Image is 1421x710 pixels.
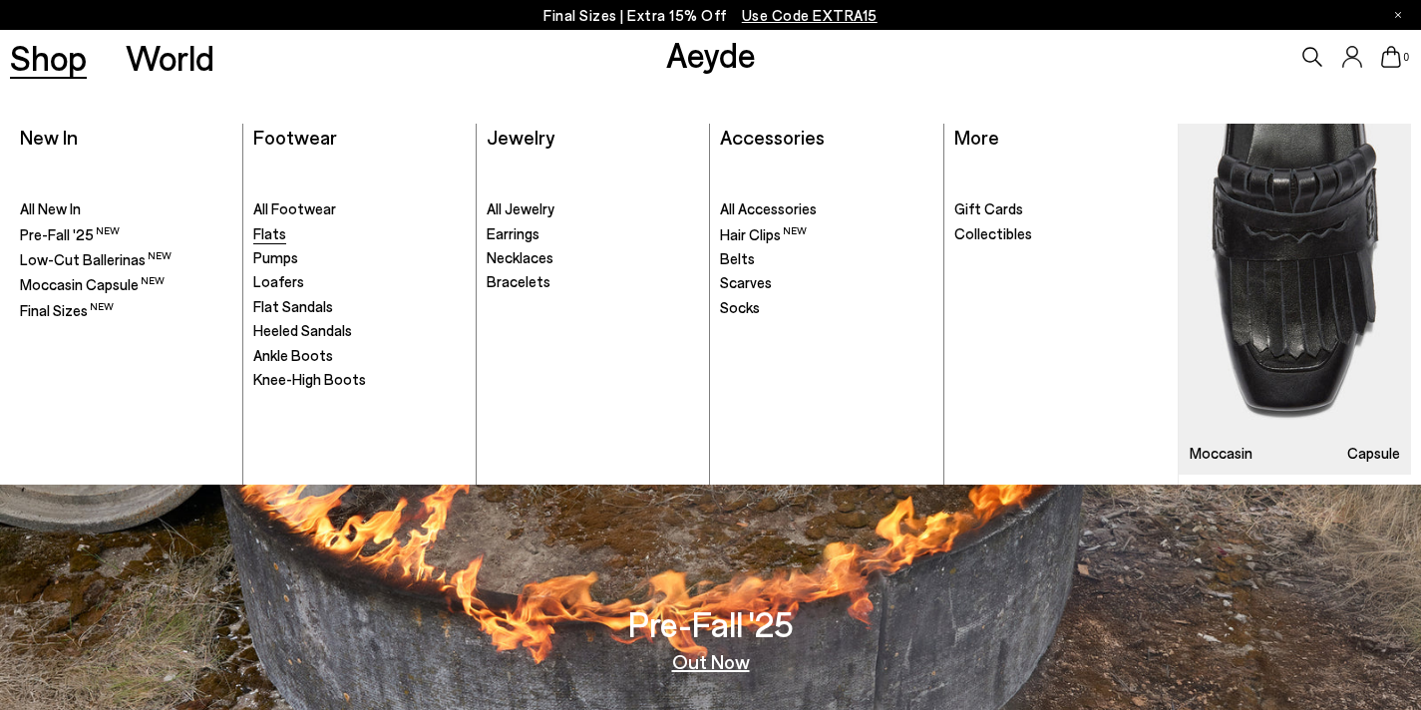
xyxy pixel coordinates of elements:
[253,297,333,315] span: Flat Sandals
[10,40,87,75] a: Shop
[253,346,333,364] span: Ankle Boots
[1347,446,1400,461] h3: Capsule
[954,199,1023,217] span: Gift Cards
[20,300,233,321] a: Final Sizes
[720,224,933,245] a: Hair Clips
[487,272,550,290] span: Bracelets
[20,125,78,149] a: New In
[20,249,233,270] a: Low-Cut Ballerinas
[720,199,933,219] a: All Accessories
[487,224,539,242] span: Earrings
[20,224,233,245] a: Pre-Fall '25
[672,651,750,671] a: Out Now
[720,273,772,291] span: Scarves
[720,199,817,217] span: All Accessories
[20,225,120,243] span: Pre-Fall '25
[1401,52,1411,63] span: 0
[954,224,1169,244] a: Collectibles
[742,6,878,24] span: Navigate to /collections/ss25-final-sizes
[20,199,233,219] a: All New In
[720,298,933,318] a: Socks
[720,225,807,243] span: Hair Clips
[20,274,233,295] a: Moccasin Capsule
[20,275,165,293] span: Moccasin Capsule
[20,250,172,268] span: Low-Cut Ballerinas
[487,125,554,149] a: Jewelry
[253,199,336,217] span: All Footwear
[253,224,286,242] span: Flats
[487,248,700,268] a: Necklaces
[253,297,467,317] a: Flat Sandals
[20,199,81,217] span: All New In
[253,199,467,219] a: All Footwear
[487,199,700,219] a: All Jewelry
[954,199,1169,219] a: Gift Cards
[543,3,878,28] p: Final Sizes | Extra 15% Off
[720,249,755,267] span: Belts
[487,224,700,244] a: Earrings
[954,125,999,149] a: More
[1190,446,1252,461] h3: Moccasin
[253,125,337,149] a: Footwear
[253,321,352,339] span: Heeled Sandals
[253,321,467,341] a: Heeled Sandals
[253,272,304,290] span: Loafers
[487,272,700,292] a: Bracelets
[720,273,933,293] a: Scarves
[126,40,214,75] a: World
[954,224,1032,242] span: Collectibles
[666,33,756,75] a: Aeyde
[253,370,467,390] a: Knee-High Boots
[253,370,366,388] span: Knee-High Boots
[253,248,467,268] a: Pumps
[720,125,825,149] a: Accessories
[253,272,467,292] a: Loafers
[720,249,933,269] a: Belts
[1381,46,1401,68] a: 0
[1179,124,1411,476] a: Moccasin Capsule
[253,248,298,266] span: Pumps
[253,346,467,366] a: Ankle Boots
[487,248,553,266] span: Necklaces
[628,606,794,641] h3: Pre-Fall '25
[253,224,467,244] a: Flats
[20,301,114,319] span: Final Sizes
[720,298,760,316] span: Socks
[487,199,554,217] span: All Jewelry
[1179,124,1411,476] img: Mobile_e6eede4d-78b8-4bd1-ae2a-4197e375e133_900x.jpg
